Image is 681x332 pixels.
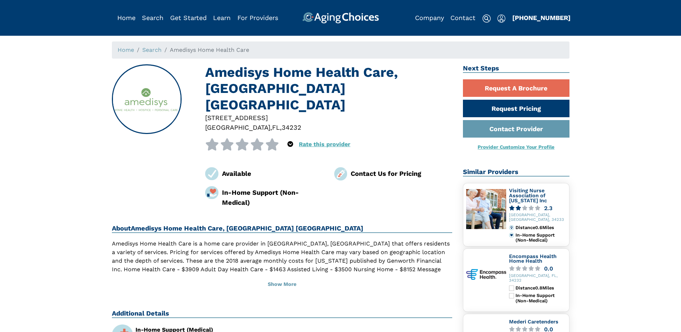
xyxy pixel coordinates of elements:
[112,41,569,59] nav: breadcrumb
[112,239,453,282] p: Amedisys Home Health Care is a home care provider in [GEOGRAPHIC_DATA], [GEOGRAPHIC_DATA] that of...
[509,266,566,271] a: 0.0
[287,138,293,150] div: Popover trigger
[270,124,272,131] span: ,
[170,46,249,53] span: Amedisys Home Health Care
[351,169,452,178] div: Contact Us for Pricing
[112,224,453,233] h2: About Amedisys Home Health Care, [GEOGRAPHIC_DATA] [GEOGRAPHIC_DATA]
[118,46,134,53] a: Home
[463,100,569,117] a: Request Pricing
[450,14,475,21] a: Contact
[205,124,270,131] span: [GEOGRAPHIC_DATA]
[512,14,571,21] a: [PHONE_NUMBER]
[117,14,135,21] a: Home
[544,205,552,211] div: 2.3
[515,286,566,291] div: Distance 0.8 Miles
[299,141,350,148] a: Rate this provider
[237,14,278,21] a: For Providers
[509,213,566,222] div: [GEOGRAPHIC_DATA], [GEOGRAPHIC_DATA], 34233
[170,14,207,21] a: Get Started
[478,144,554,150] a: Provider Customize Your Profile
[213,14,231,21] a: Learn
[205,113,452,123] div: [STREET_ADDRESS]
[515,225,566,230] div: Distance 0.6 Miles
[515,293,566,303] div: In-Home Support (Non-Medical)
[509,233,514,238] img: primary.svg
[509,253,557,264] a: Encompass Health Home Health
[415,14,444,21] a: Company
[544,266,553,271] div: 0.0
[509,319,558,324] a: Mederi Caretenders
[205,64,452,113] h1: Amedisys Home Health Care, [GEOGRAPHIC_DATA] [GEOGRAPHIC_DATA]
[280,124,282,131] span: ,
[142,12,163,24] div: Popover trigger
[509,274,566,283] div: [GEOGRAPHIC_DATA], FL, 34232
[509,225,514,230] img: distance.svg
[112,75,181,123] img: Amedisys Home Health Care, Sarasota FL
[463,120,569,138] a: Contact Provider
[515,233,566,243] div: In-Home Support (Non-Medical)
[509,205,566,211] a: 2.3
[463,168,569,177] h2: Similar Providers
[302,12,379,24] img: AgingChoices
[509,188,547,203] a: Visiting Nurse Association of [US_STATE] Inc
[112,277,453,292] button: Show More
[222,169,324,178] div: Available
[222,188,324,207] div: In-Home Support (Non-Medical)
[272,124,280,131] span: FL
[463,64,569,73] h2: Next Steps
[509,327,566,332] a: 0.0
[282,123,301,132] div: 34232
[482,14,491,23] img: search-icon.svg
[112,309,453,318] h2: Additional Details
[463,79,569,97] a: Request A Brochure
[497,12,505,24] div: Popover trigger
[497,14,505,23] img: user-icon.svg
[142,46,162,53] a: Search
[544,327,553,332] div: 0.0
[142,14,163,21] a: Search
